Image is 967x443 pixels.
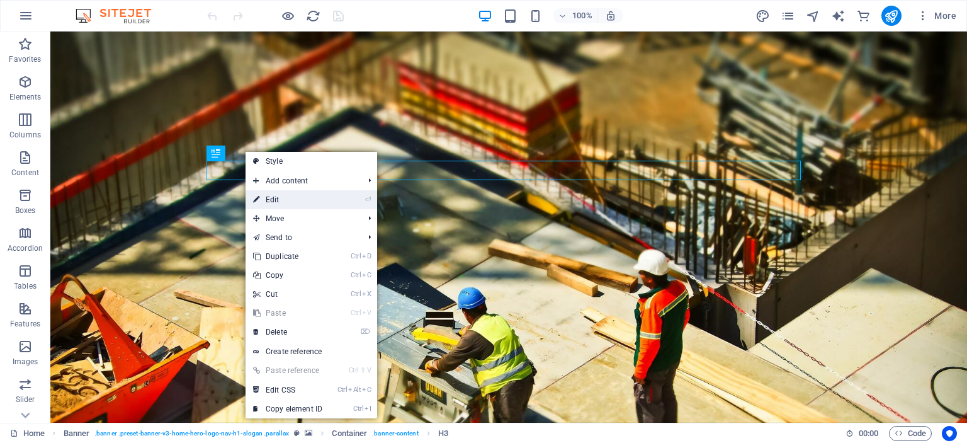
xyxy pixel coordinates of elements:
span: Move [246,209,358,228]
button: commerce [856,8,871,23]
a: Ctrl⇧VPaste reference [246,361,330,380]
i: Design (Ctrl+Alt+Y) [755,9,770,23]
p: Boxes [15,205,36,216]
p: Accordion [8,243,43,253]
a: CtrlXCut [246,285,330,304]
span: . banner .preset-banner-v3-home-hero-logo-nav-h1-slogan .parallax [94,426,289,441]
span: Click to select. Double-click to edit [64,426,90,441]
a: Create reference [246,342,377,361]
span: Click to select. Double-click to edit [332,426,367,441]
nav: breadcrumb [64,426,448,441]
i: Ctrl [337,386,348,394]
button: More [912,6,961,26]
a: CtrlCCopy [246,266,330,285]
h6: Session time [845,426,879,441]
p: Columns [9,130,41,140]
i: V [362,309,371,317]
span: Code [895,426,926,441]
i: Commerce [856,9,871,23]
p: Elements [9,92,42,102]
i: On resize automatically adjust zoom level to fit chosen device. [605,10,616,21]
button: Code [889,426,932,441]
a: Style [246,152,377,171]
button: 100% [553,8,598,23]
button: navigator [806,8,821,23]
span: Add content [246,171,358,190]
i: V [367,366,371,374]
a: ⏎Edit [246,190,330,209]
i: Ctrl [351,271,361,279]
i: D [362,252,371,260]
img: Editor Logo [72,8,167,23]
i: This element contains a background [305,430,312,437]
i: Ctrl [349,366,359,374]
button: Usercentrics [942,426,957,441]
i: ⇧ [360,366,366,374]
a: Click to cancel selection. Double-click to open Pages [10,426,45,441]
p: Content [11,168,39,178]
i: Publish [884,9,898,23]
i: Pages (Ctrl+Alt+S) [781,9,795,23]
button: publish [881,6,902,26]
span: More [917,9,956,22]
button: pages [781,8,796,23]
i: C [362,386,371,394]
i: ⏎ [365,195,371,204]
button: Click here to leave preview mode and continue editing [280,8,295,23]
a: CtrlVPaste [246,304,330,323]
p: Slider [16,394,35,405]
p: Features [10,319,40,329]
button: reload [305,8,320,23]
a: CtrlDDuplicate [246,247,330,266]
i: Ctrl [353,405,363,413]
button: text_generator [831,8,846,23]
p: Favorites [9,54,41,64]
i: ⌦ [361,328,371,336]
a: ⌦Delete [246,323,330,342]
i: This element is a customizable preset [294,430,300,437]
i: X [362,290,371,298]
i: AI Writer [831,9,845,23]
i: I [365,405,371,413]
p: Images [13,357,38,367]
i: Ctrl [351,290,361,298]
i: Ctrl [351,309,361,317]
i: C [362,271,371,279]
i: Ctrl [351,252,361,260]
span: Click to select. Double-click to edit [438,426,448,441]
h6: 100% [572,8,592,23]
i: Navigator [806,9,820,23]
span: : [868,429,869,438]
span: . banner-content [372,426,418,441]
a: CtrlAltCEdit CSS [246,381,330,400]
button: design [755,8,771,23]
i: Alt [348,386,361,394]
a: Send to [246,228,358,247]
p: Tables [14,281,37,291]
a: CtrlICopy element ID [246,400,330,418]
span: 00 00 [859,426,878,441]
